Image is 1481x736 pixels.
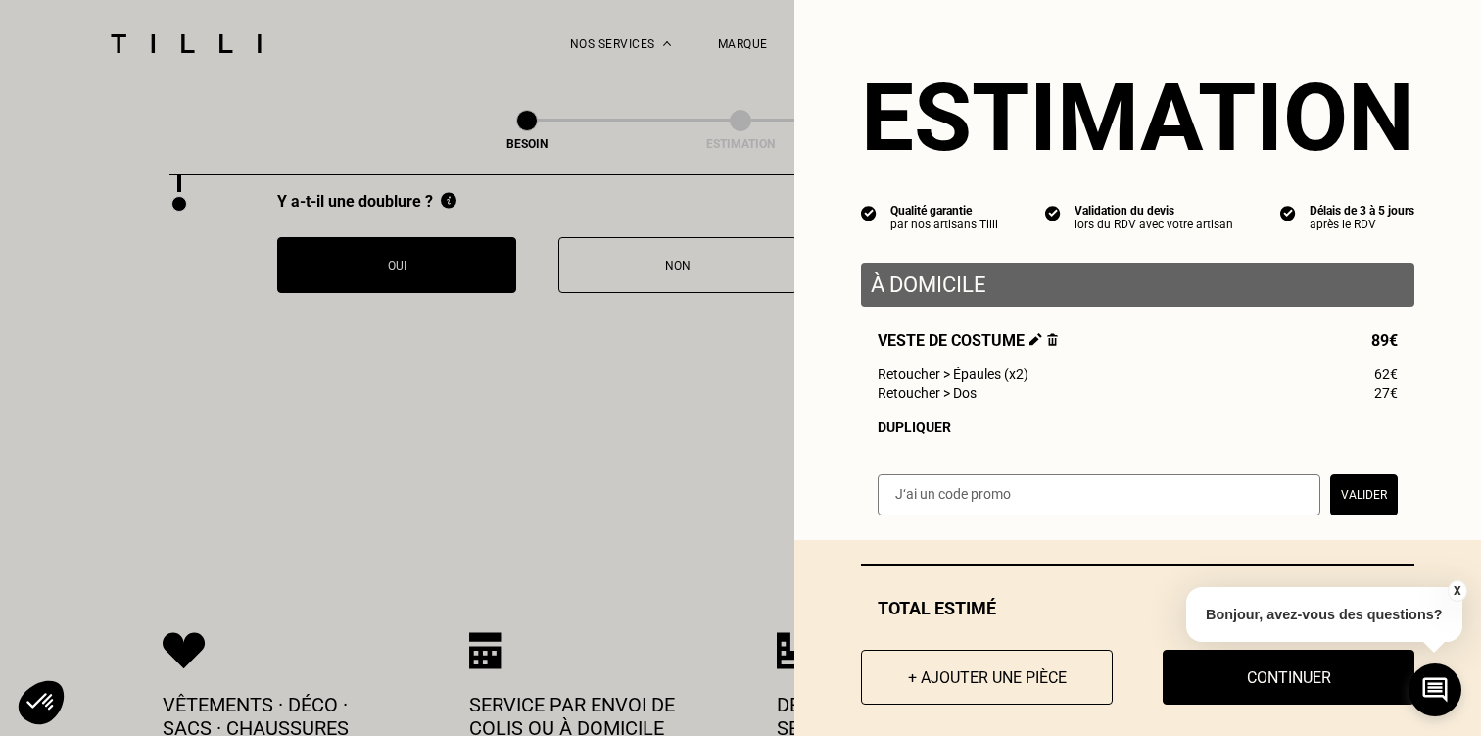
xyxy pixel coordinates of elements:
span: 27€ [1374,385,1398,401]
input: J‘ai un code promo [878,474,1320,515]
div: après le RDV [1310,218,1414,231]
button: X [1447,580,1466,602]
div: Qualité garantie [890,204,998,218]
div: Délais de 3 à 5 jours [1310,204,1414,218]
img: Éditer [1029,333,1042,346]
span: Retoucher > Épaules (x2) [878,367,1028,382]
section: Estimation [861,63,1414,172]
button: + Ajouter une pièce [861,650,1113,705]
img: icon list info [861,204,877,221]
img: icon list info [1280,204,1296,221]
p: À domicile [871,272,1405,297]
div: Dupliquer [878,419,1398,435]
span: 62€ [1374,367,1398,382]
span: Veste de costume [878,331,1058,350]
span: 89€ [1371,331,1398,350]
p: Bonjour, avez-vous des questions? [1186,587,1462,642]
img: icon list info [1045,204,1061,221]
div: Validation du devis [1075,204,1233,218]
div: lors du RDV avec votre artisan [1075,218,1233,231]
div: Total estimé [861,598,1414,618]
button: Continuer [1163,650,1414,705]
div: par nos artisans Tilli [890,218,998,231]
img: Supprimer [1047,333,1058,346]
span: Retoucher > Dos [878,385,977,401]
button: Valider [1330,474,1398,515]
